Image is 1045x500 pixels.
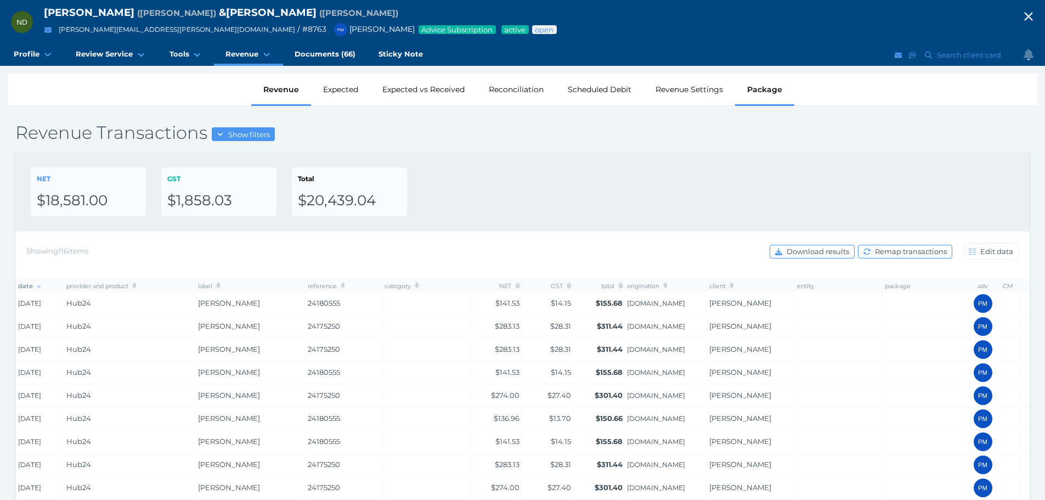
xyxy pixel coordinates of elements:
span: 24180555 [308,436,380,447]
th: adv [970,280,996,292]
span: PM [337,27,344,32]
span: Profile [14,49,39,59]
span: Review Service [76,49,133,59]
span: PM [978,369,987,376]
span: NET [37,175,50,183]
span: PM [978,485,987,491]
a: [PERSON_NAME] [709,414,771,423]
span: Total [298,175,314,183]
td: 24175250 [306,476,382,499]
span: Hub24 [66,437,91,446]
a: [PERSON_NAME] [709,322,771,330]
span: Edit data [978,247,1018,256]
button: Search client card [920,48,1007,62]
span: [DOMAIN_NAME] [627,368,705,377]
td: AdamMatthewsDRF.cm [625,338,707,361]
span: [PERSON_NAME] [44,6,134,19]
span: $283.13 [495,460,519,469]
button: SMS [907,48,918,62]
td: [DATE] [16,453,64,476]
button: Email [41,23,55,37]
span: $28.31 [550,460,571,469]
td: 24175250 [306,315,382,338]
td: [DATE] [16,361,64,384]
span: PM [978,462,987,468]
span: Preferred name [319,8,398,18]
div: Nicholas Dipple [11,11,33,33]
a: [PERSON_NAME] [709,299,771,307]
div: Peter McDonald [974,456,992,474]
a: [PERSON_NAME] [709,345,771,353]
div: Revenue Settings [643,74,735,105]
span: $155.68 [596,299,623,307]
span: Tools [170,49,189,59]
button: Email [893,48,904,62]
span: label [198,282,221,290]
span: Advice status: Review not yet booked in [534,25,555,34]
div: Reconciliation [477,74,556,105]
td: AdamMatthewsDRF.cm [625,384,707,407]
span: [PERSON_NAME] [198,391,260,400]
td: AdamMatthewsDRF.cm [625,407,707,430]
span: [DOMAIN_NAME] [627,414,705,423]
div: $20,439.04 [298,192,401,210]
td: AdamMatthewsDRF.cm [625,453,707,476]
span: [DOMAIN_NAME] [627,484,705,492]
span: ND [16,18,27,26]
span: & [PERSON_NAME] [219,6,317,19]
td: 24175250 [306,384,382,407]
div: Revenue [251,74,311,105]
span: 24180555 [308,413,380,424]
div: Expected [311,74,370,105]
span: date [18,282,41,290]
th: package [883,280,970,292]
td: 24180555 [306,430,382,453]
div: Peter McDonald [974,363,992,382]
div: Expected vs Received [370,74,477,105]
span: Hub24 [66,299,91,307]
span: Hub24 [66,322,91,330]
div: Scheduled Debit [556,74,643,105]
td: 24175250 [306,338,382,361]
td: AdamMatthewsDRF.cm [625,430,707,453]
div: Peter McDonald [974,386,992,405]
td: AdamMatthewsDRF.cm [625,476,707,499]
div: Peter McDonald [974,432,992,451]
span: 24180555 [308,367,380,378]
span: $13.70 [549,414,571,423]
span: [DOMAIN_NAME] [627,345,705,354]
span: total [601,282,623,290]
span: GST [167,175,180,183]
span: $274.00 [491,391,519,400]
span: [DOMAIN_NAME] [627,460,705,469]
span: $14.15 [551,368,571,377]
span: [PERSON_NAME] [198,483,260,492]
div: Peter McDonald [974,317,992,336]
span: $274.00 [491,483,519,492]
span: $136.96 [494,414,519,423]
div: Peter McDonald [334,23,347,36]
h2: Revenue Transactions [15,121,1030,144]
span: $311.44 [597,460,623,469]
span: NET [499,282,519,290]
a: [PERSON_NAME] [709,483,771,492]
span: Showing 116 items [26,246,88,255]
span: 24175250 [308,482,380,493]
th: entity [795,280,883,292]
span: category [385,282,419,290]
button: Show filters [212,127,275,141]
span: provider and product [66,282,137,290]
span: Hub24 [66,391,91,400]
span: PM [978,439,987,445]
span: Hub24 [66,460,91,469]
div: $1,858.03 [167,192,270,210]
span: [DOMAIN_NAME] [627,322,705,331]
td: AdamMatthewsDRF.cm [625,361,707,384]
a: Review Service [64,44,157,66]
span: [DOMAIN_NAME] [627,391,705,400]
span: $283.13 [495,345,519,353]
span: Show filters [225,130,274,139]
a: [PERSON_NAME] [709,460,771,469]
span: [PERSON_NAME] [198,368,260,377]
span: Hub24 [66,368,91,377]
